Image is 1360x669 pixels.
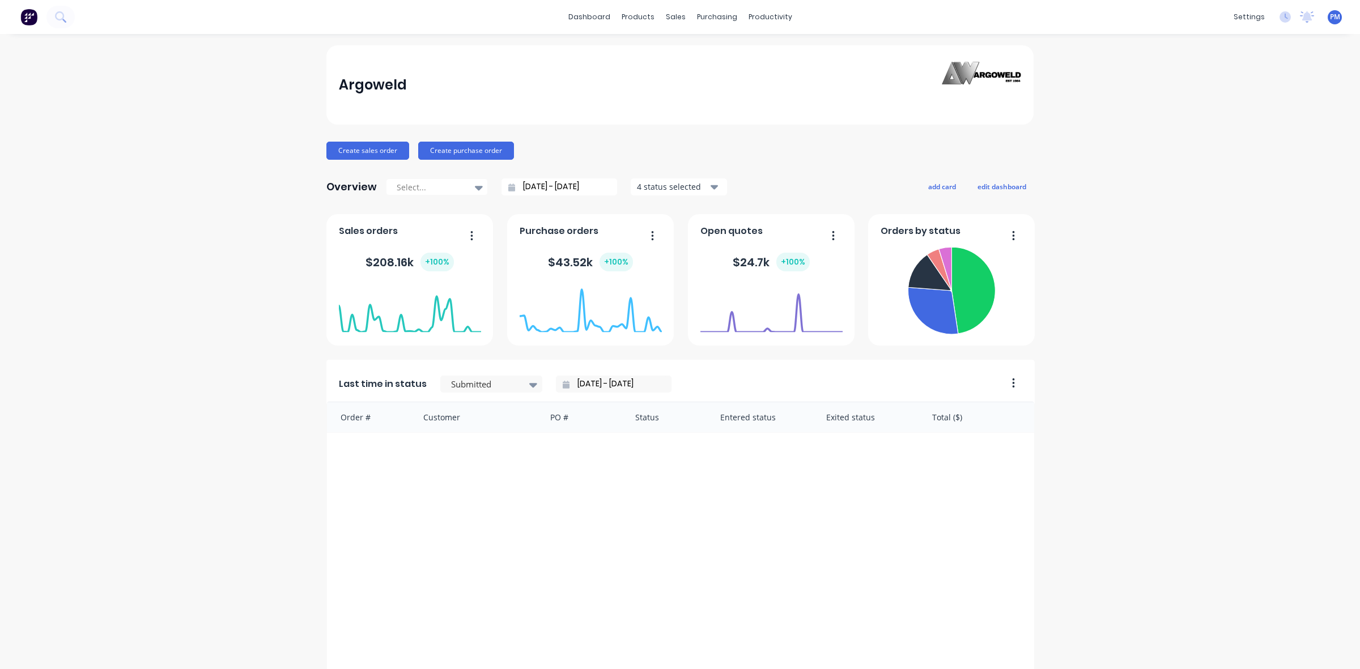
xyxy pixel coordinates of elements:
[637,181,708,193] div: 4 status selected
[709,402,815,432] div: Entered status
[339,74,407,96] div: Argoweld
[921,402,1034,432] div: Total ($)
[339,377,427,391] span: Last time in status
[942,62,1021,109] img: Argoweld
[631,178,727,195] button: 4 status selected
[326,176,377,198] div: Overview
[539,402,624,432] div: PO #
[418,142,514,160] button: Create purchase order
[365,253,454,271] div: $ 208.16k
[326,142,409,160] button: Create sales order
[548,253,633,271] div: $ 43.52k
[881,224,960,238] span: Orders by status
[660,8,691,25] div: sales
[691,8,743,25] div: purchasing
[815,402,921,432] div: Exited status
[921,179,963,194] button: add card
[624,402,709,432] div: Status
[520,224,598,238] span: Purchase orders
[616,8,660,25] div: products
[339,224,398,238] span: Sales orders
[733,253,810,271] div: $ 24.7k
[412,402,539,432] div: Customer
[1228,8,1270,25] div: settings
[600,253,633,271] div: + 100 %
[563,8,616,25] a: dashboard
[327,402,412,432] div: Order #
[1330,12,1340,22] span: PM
[776,253,810,271] div: + 100 %
[970,179,1034,194] button: edit dashboard
[743,8,798,25] div: productivity
[420,253,454,271] div: + 100 %
[20,8,37,25] img: Factory
[700,224,763,238] span: Open quotes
